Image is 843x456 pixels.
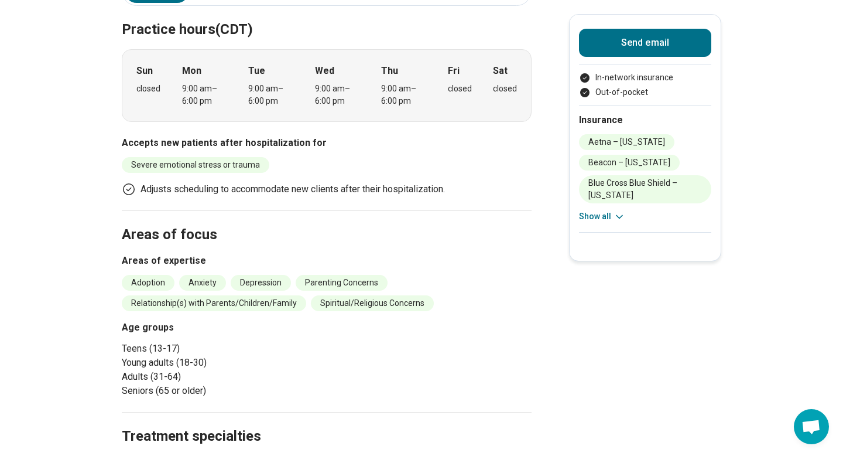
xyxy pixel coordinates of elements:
[122,356,322,370] li: Young adults (18-30)
[122,254,532,268] h3: Areas of expertise
[448,83,472,95] div: closed
[493,64,508,78] strong: Sat
[579,86,711,98] li: Out-of-pocket
[179,275,226,291] li: Anxiety
[136,64,153,78] strong: Sun
[248,83,293,107] div: 9:00 am – 6:00 pm
[182,83,227,107] div: 9:00 am – 6:00 pm
[122,197,532,245] h2: Areas of focus
[182,64,201,78] strong: Mon
[579,210,625,223] button: Show all
[315,64,334,78] strong: Wed
[315,83,360,107] div: 9:00 am – 6:00 pm
[122,295,306,311] li: Relationship(s) with Parents/Children/Family
[122,321,322,335] h3: Age groups
[448,64,460,78] strong: Fri
[579,134,674,150] li: Aetna – [US_STATE]
[579,72,711,98] ul: Payment options
[381,64,398,78] strong: Thu
[311,295,434,311] li: Spiritual/Religious Concerns
[579,72,711,84] li: In-network insurance
[122,399,532,447] h2: Treatment specialties
[296,275,388,291] li: Parenting Concerns
[231,275,291,291] li: Depression
[579,113,711,127] h2: Insurance
[579,175,711,203] li: Blue Cross Blue Shield – [US_STATE]
[122,384,322,398] li: Seniors (65 or older)
[122,157,269,173] li: Severe emotional stress or trauma
[794,409,829,444] div: Open chat
[579,29,711,57] button: Send email
[579,155,680,171] li: Beacon – [US_STATE]
[122,49,532,122] div: When does the program meet?
[122,342,322,356] li: Teens (13-17)
[248,64,265,78] strong: Tue
[122,136,532,150] h3: Accepts new patients after hospitalization for
[493,83,517,95] div: closed
[136,83,160,95] div: closed
[381,83,426,107] div: 9:00 am – 6:00 pm
[122,275,174,291] li: Adoption
[122,370,322,384] li: Adults (31-64)
[140,182,445,196] p: Adjusts scheduling to accommodate new clients after their hospitalization.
